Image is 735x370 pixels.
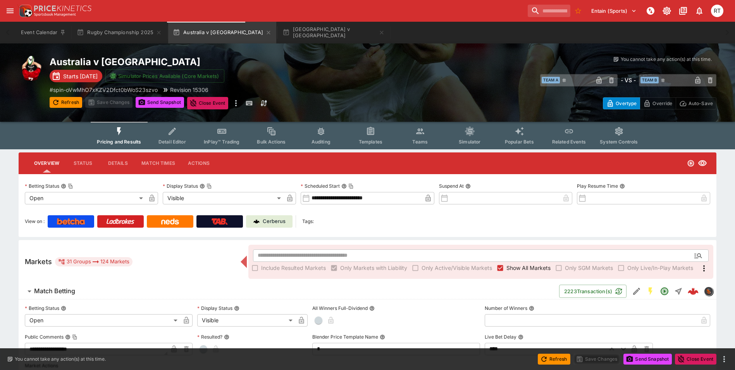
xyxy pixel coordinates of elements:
[163,183,198,189] p: Display Status
[19,56,43,81] img: rugby_union.png
[170,86,208,94] p: Revision 15306
[621,76,636,84] h6: - VS -
[485,334,516,340] p: Live Bet Delay
[212,218,228,225] img: TabNZ
[506,264,551,272] span: Show All Markets
[28,154,65,173] button: Overview
[312,334,378,340] p: Blender Price Template Name
[691,249,705,263] button: Open
[565,264,613,272] span: Only SGM Markets
[234,306,239,311] button: Display Status
[61,183,66,189] button: Betting StatusCopy To Clipboard
[25,215,45,228] label: View on :
[630,284,644,298] button: Edit Detail
[197,305,232,311] p: Display Status
[50,56,383,68] h2: Copy To Clipboard
[72,334,77,340] button: Copy To Clipboard
[17,3,33,19] img: PriceKinetics Logo
[359,139,382,145] span: Templates
[699,264,709,273] svg: More
[369,306,375,311] button: All Winners Full-Dividend
[676,97,716,109] button: Auto-Save
[422,264,492,272] span: Only Active/Visible Markets
[380,334,385,340] button: Blender Price Template Name
[261,264,326,272] span: Include Resulted Markets
[187,97,229,109] button: Close Event
[348,183,354,189] button: Copy To Clipboard
[135,154,181,173] button: Match Times
[439,183,464,189] p: Suspend At
[720,354,729,364] button: more
[485,305,527,311] p: Number of Winners
[257,139,286,145] span: Bulk Actions
[616,99,637,107] p: Overtype
[161,218,179,225] img: Neds
[15,356,106,363] p: You cannot take any action(s) at this time.
[68,183,73,189] button: Copy To Clipboard
[168,22,276,43] button: Australia v [GEOGRAPHIC_DATA]
[224,334,229,340] button: Resulted?
[459,139,480,145] span: Simulator
[559,285,627,298] button: 2223Transaction(s)
[572,5,584,17] button: No Bookmarks
[50,86,158,94] p: Copy To Clipboard
[65,334,71,340] button: Public CommentsCopy To Clipboard
[687,159,695,167] svg: Open
[698,159,707,168] svg: Visible
[671,284,685,298] button: Straight
[621,56,712,63] p: You cannot take any action(s) at this time.
[25,305,59,311] p: Betting Status
[158,139,186,145] span: Detail Editor
[136,97,184,108] button: Send Snapshot
[587,5,641,17] button: Select Tenant
[652,99,672,107] p: Override
[312,139,330,145] span: Auditing
[660,287,669,296] svg: Open
[660,4,674,18] button: Toggle light/dark mode
[50,97,82,108] button: Refresh
[685,284,701,299] a: 13f08408-6a8d-4995-a43c-f13678e59c7f
[97,139,141,145] span: Pricing and Results
[263,218,286,225] p: Cerberus
[538,354,570,365] button: Refresh
[200,183,205,189] button: Display StatusCopy To Clipboard
[105,69,224,83] button: Simulator Prices Available (Core Markets)
[25,314,180,327] div: Open
[528,5,570,17] input: search
[278,22,389,43] button: [GEOGRAPHIC_DATA] v [GEOGRAPHIC_DATA]
[518,334,523,340] button: Live Bet Delay
[231,97,241,109] button: more
[658,284,671,298] button: Open
[34,13,76,16] img: Sportsbook Management
[100,154,135,173] button: Details
[465,183,471,189] button: Suspend At
[577,183,618,189] p: Play Resume Time
[197,334,222,340] p: Resulted?
[207,183,212,189] button: Copy To Clipboard
[246,215,293,228] a: Cerberus
[25,183,59,189] p: Betting Status
[34,5,91,11] img: PriceKinetics
[704,287,713,296] img: sportingsolutions
[302,215,314,228] label: Tags:
[19,284,559,299] button: Match Betting
[412,139,428,145] span: Teams
[709,2,726,19] button: Richard Tatton
[676,4,690,18] button: Documentation
[688,286,699,297] img: logo-cerberus--red.svg
[529,306,534,311] button: Number of Winners
[542,77,560,83] span: Team A
[25,192,146,204] div: Open
[552,139,586,145] span: Related Events
[34,287,75,295] h6: Match Betting
[57,218,85,225] img: Betcha
[627,264,693,272] span: Only Live/In-Play Markets
[204,139,239,145] span: InPlay™ Trading
[711,5,723,17] div: Richard Tatton
[16,22,71,43] button: Event Calendar
[341,183,347,189] button: Scheduled StartCopy To Clipboard
[640,77,659,83] span: Team B
[603,97,716,109] div: Start From
[623,354,672,365] button: Send Snapshot
[63,72,98,80] p: Starts [DATE]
